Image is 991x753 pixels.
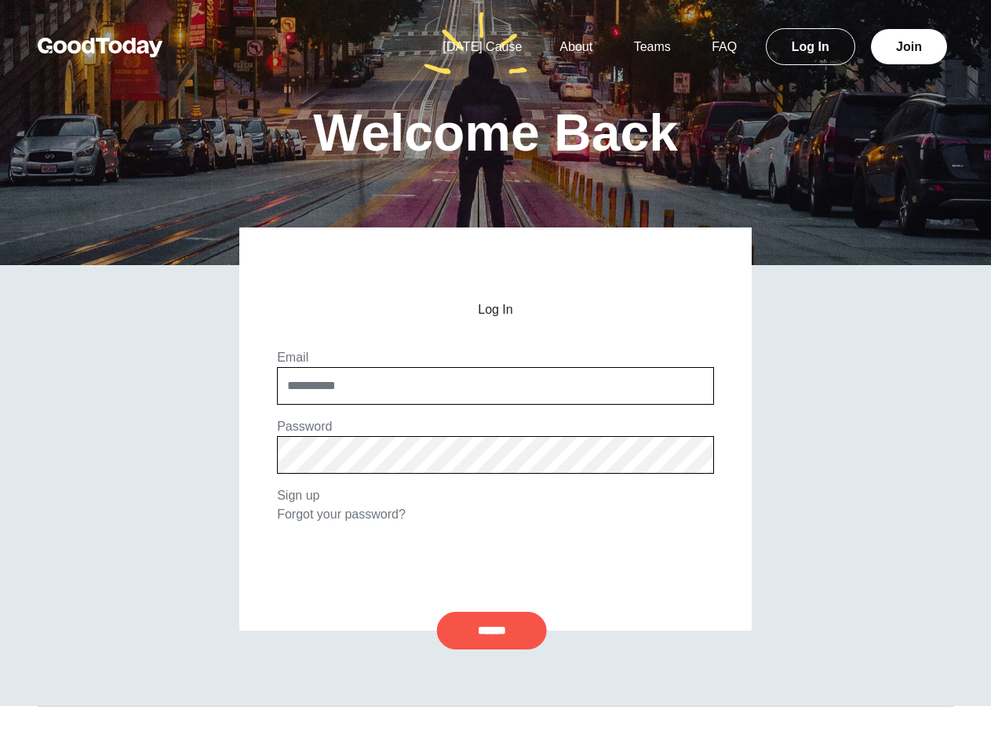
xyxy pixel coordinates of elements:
[38,38,163,57] img: GoodToday
[277,303,714,317] h2: Log In
[615,40,690,53] a: Teams
[541,40,611,53] a: About
[277,489,319,502] a: Sign up
[277,507,406,521] a: Forgot your password?
[693,40,756,53] a: FAQ
[277,351,308,364] label: Email
[313,107,678,158] h1: Welcome Back
[871,29,947,64] a: Join
[766,28,855,65] a: Log In
[277,420,332,433] label: Password
[424,40,541,53] a: [DATE] Cause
